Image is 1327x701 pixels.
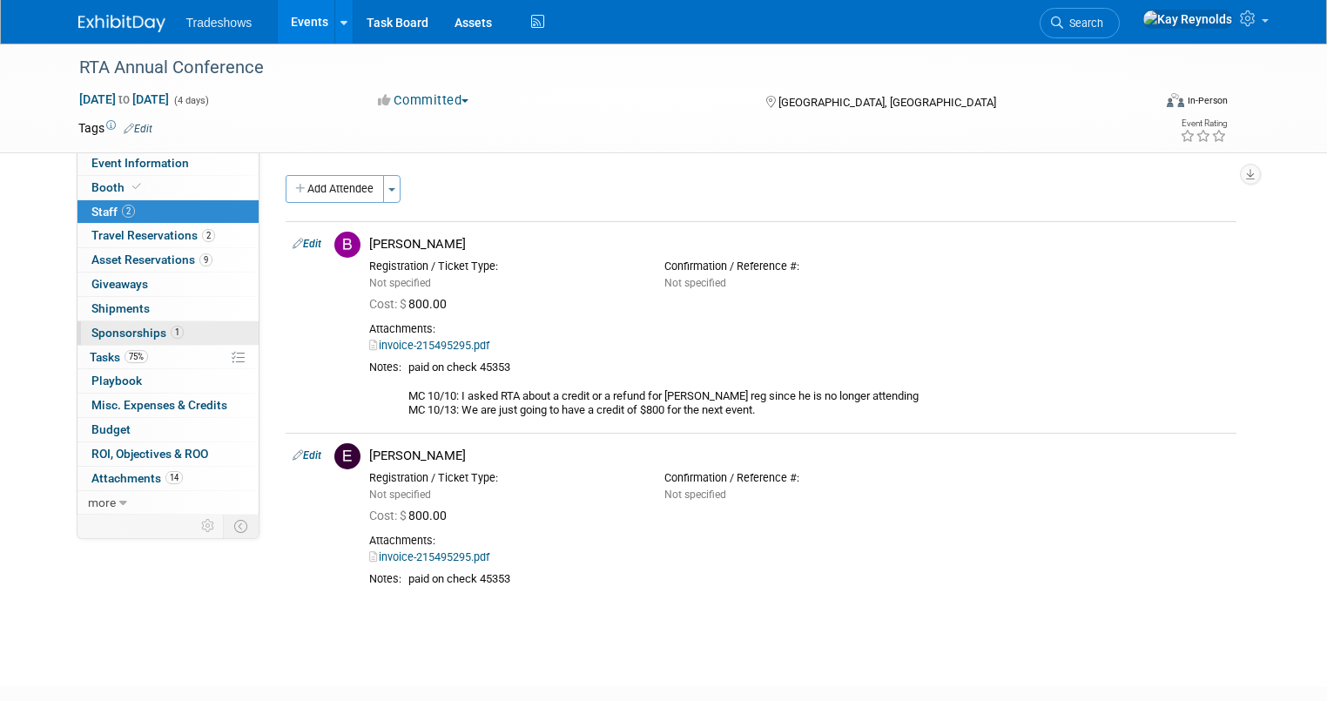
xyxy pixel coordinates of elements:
[369,339,489,352] a: invoice-215495295.pdf
[91,228,215,242] span: Travel Reservations
[293,449,321,462] a: Edit
[77,273,259,296] a: Giveaways
[286,175,384,203] button: Add Attendee
[78,15,165,32] img: ExhibitDay
[77,224,259,247] a: Travel Reservations2
[1167,93,1184,107] img: Format-Inperson.png
[334,232,360,258] img: B.jpg
[372,91,475,110] button: Committed
[77,200,259,224] a: Staff2
[369,322,1229,336] div: Attachments:
[172,95,209,106] span: (4 days)
[124,123,152,135] a: Edit
[369,448,1229,464] div: [PERSON_NAME]
[1142,10,1233,29] img: Kay Reynolds
[77,467,259,490] a: Attachments14
[369,534,1229,548] div: Attachments:
[202,229,215,242] span: 2
[91,180,145,194] span: Booth
[369,297,408,311] span: Cost: $
[664,471,933,485] div: Confirmation / Reference #:
[122,205,135,218] span: 2
[1063,17,1103,30] span: Search
[91,156,189,170] span: Event Information
[91,277,148,291] span: Giveaways
[369,260,638,273] div: Registration / Ticket Type:
[369,297,454,311] span: 800.00
[91,326,184,340] span: Sponsorships
[1040,8,1120,38] a: Search
[91,471,183,485] span: Attachments
[223,515,259,537] td: Toggle Event Tabs
[78,119,152,137] td: Tags
[88,495,116,509] span: more
[369,550,489,563] a: invoice-215495295.pdf
[91,253,212,266] span: Asset Reservations
[369,361,401,374] div: Notes:
[664,277,726,289] span: Not specified
[90,350,148,364] span: Tasks
[77,248,259,272] a: Asset Reservations9
[77,491,259,515] a: more
[77,321,259,345] a: Sponsorships1
[369,509,454,522] span: 800.00
[369,277,431,289] span: Not specified
[77,297,259,320] a: Shipments
[171,326,184,339] span: 1
[1187,94,1228,107] div: In-Person
[408,361,1229,418] div: paid on check 45353 MC 10/10: I asked RTA about a credit or a refund for [PERSON_NAME] reg since ...
[1180,119,1227,128] div: Event Rating
[125,350,148,363] span: 75%
[77,346,259,369] a: Tasks75%
[369,236,1229,253] div: [PERSON_NAME]
[77,369,259,393] a: Playbook
[778,96,996,109] span: [GEOGRAPHIC_DATA], [GEOGRAPHIC_DATA]
[369,509,408,522] span: Cost: $
[664,260,933,273] div: Confirmation / Reference #:
[369,572,401,586] div: Notes:
[91,447,208,461] span: ROI, Objectives & ROO
[116,92,132,106] span: to
[91,422,131,436] span: Budget
[1058,91,1228,117] div: Event Format
[78,91,170,107] span: [DATE] [DATE]
[132,182,141,192] i: Booth reservation complete
[73,52,1130,84] div: RTA Annual Conference
[91,398,227,412] span: Misc. Expenses & Credits
[91,205,135,219] span: Staff
[91,301,150,315] span: Shipments
[293,238,321,250] a: Edit
[408,572,1229,587] div: paid on check 45353
[664,489,726,501] span: Not specified
[77,152,259,175] a: Event Information
[165,471,183,484] span: 14
[369,471,638,485] div: Registration / Ticket Type:
[91,374,142,388] span: Playbook
[77,394,259,417] a: Misc. Expenses & Credits
[77,176,259,199] a: Booth
[334,443,360,469] img: E.jpg
[77,442,259,466] a: ROI, Objectives & ROO
[186,16,253,30] span: Tradeshows
[77,418,259,441] a: Budget
[199,253,212,266] span: 9
[369,489,431,501] span: Not specified
[193,515,224,537] td: Personalize Event Tab Strip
